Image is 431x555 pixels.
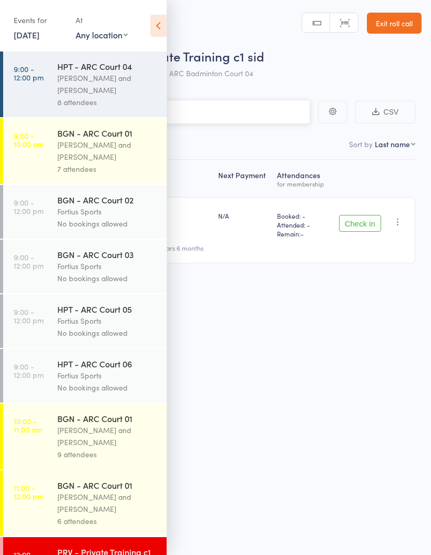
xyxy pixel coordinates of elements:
span: Attended: - [277,220,326,229]
div: Next Payment [214,165,273,192]
a: 9:00 -12:00 pmBGN - ARC Court 03Fortius SportsNo bookings allowed [3,240,167,293]
div: HPT - ARC Court 06 [57,358,158,369]
div: Fortius Sports [57,205,158,218]
div: 7 attendees [57,163,158,175]
time: 9:00 - 10:00 am [14,131,44,148]
div: No bookings allowed [57,218,158,230]
div: Events for [14,12,65,29]
div: At [76,12,128,29]
time: 11:00 - 12:00 pm [14,484,44,500]
div: 8 attendees [57,96,158,108]
button: CSV [355,101,415,124]
div: 9 attendees [57,448,158,460]
time: 9:00 - 12:00 pm [14,307,44,324]
a: 9:00 -10:00 amBGN - ARC Court 01[PERSON_NAME] and [PERSON_NAME]7 attendees [3,118,167,184]
time: 10:00 - 11:00 am [14,417,42,434]
div: BGN - ARC Court 03 [57,249,158,260]
span: - [301,229,304,238]
time: 9:00 - 12:00 pm [14,198,44,215]
div: [PERSON_NAME] and [PERSON_NAME] [57,491,158,515]
div: No bookings allowed [57,327,158,339]
a: 9:00 -12:00 pmBGN - ARC Court 02Fortius SportsNo bookings allowed [3,185,167,239]
a: 10:00 -11:00 amBGN - ARC Court 01[PERSON_NAME] and [PERSON_NAME]9 attendees [3,404,167,469]
div: BGN - ARC Court 02 [57,194,158,205]
a: 11:00 -12:00 pmBGN - ARC Court 01[PERSON_NAME] and [PERSON_NAME]6 attendees [3,470,167,536]
div: No bookings allowed [57,272,158,284]
div: Fortius Sports [57,315,158,327]
a: Exit roll call [367,13,422,34]
span: PRV - Private Training c1 sid [104,47,264,65]
div: Atten­dances [273,165,331,192]
a: 9:00 -12:00 pmHPT - ARC Court 04[PERSON_NAME] and [PERSON_NAME]8 attendees [3,52,167,117]
div: HPT - ARC Court 05 [57,303,158,315]
time: 9:00 - 12:00 pm [14,65,44,81]
label: Sort by [349,139,373,149]
div: No bookings allowed [57,382,158,394]
div: HPT - ARC Court 04 [57,60,158,72]
div: 6 attendees [57,515,158,527]
div: for membership [277,180,326,187]
div: Any location [76,29,128,40]
div: Fortius Sports [57,260,158,272]
span: Booked: - [277,211,326,220]
time: 9:00 - 12:00 pm [14,253,44,270]
div: BGN - ARC Court 01 [57,127,158,139]
div: BGN - ARC Court 01 [57,413,158,424]
div: [PERSON_NAME] and [PERSON_NAME] [57,424,158,448]
span: ARC Badminton Court 04 [169,68,253,78]
time: 9:00 - 12:00 pm [14,362,44,379]
a: 9:00 -12:00 pmHPT - ARC Court 06Fortius SportsNo bookings allowed [3,349,167,403]
div: Fortius Sports [57,369,158,382]
div: N/A [218,211,269,220]
div: [PERSON_NAME] and [PERSON_NAME] [57,72,158,96]
button: Check in [339,215,381,232]
a: 9:00 -12:00 pmHPT - ARC Court 05Fortius SportsNo bookings allowed [3,294,167,348]
div: BGN - ARC Court 01 [57,479,158,491]
span: Remain: [277,229,326,238]
div: Last name [375,139,410,149]
a: [DATE] [14,29,39,40]
div: [PERSON_NAME] and [PERSON_NAME] [57,139,158,163]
